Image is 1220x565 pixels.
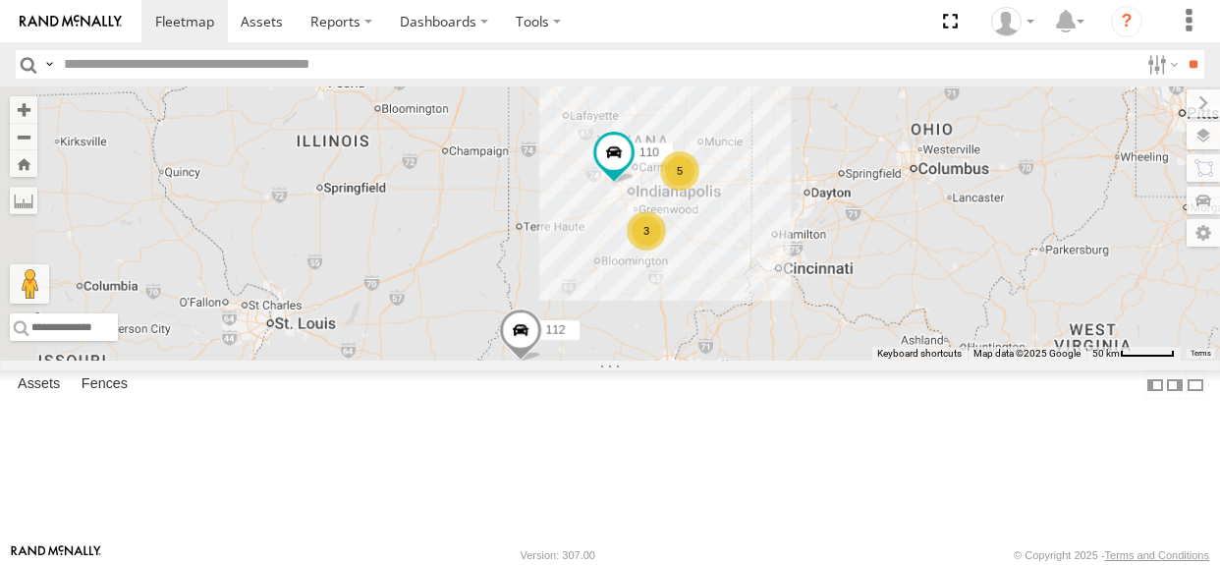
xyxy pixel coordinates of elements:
[10,150,37,177] button: Zoom Home
[521,549,595,561] div: Version: 307.00
[1191,350,1211,358] a: Terms (opens in new tab)
[1105,549,1209,561] a: Terms and Conditions
[660,151,699,191] div: 5
[72,371,138,399] label: Fences
[11,545,101,565] a: Visit our Website
[1187,219,1220,247] label: Map Settings
[1165,370,1185,399] label: Dock Summary Table to the Right
[1086,347,1181,361] button: Map Scale: 50 km per 52 pixels
[1139,50,1182,79] label: Search Filter Options
[627,211,666,251] div: 3
[20,15,122,28] img: rand-logo.svg
[639,145,659,159] span: 110
[8,371,70,399] label: Assets
[973,348,1081,359] span: Map data ©2025 Google
[546,323,566,337] span: 112
[10,123,37,150] button: Zoom out
[1092,348,1120,359] span: 50 km
[41,50,57,79] label: Search Query
[1014,549,1209,561] div: © Copyright 2025 -
[1186,370,1205,399] label: Hide Summary Table
[10,96,37,123] button: Zoom in
[10,264,49,304] button: Drag Pegman onto the map to open Street View
[10,187,37,214] label: Measure
[984,7,1041,36] div: Brandon Hickerson
[1111,6,1142,37] i: ?
[877,347,962,361] button: Keyboard shortcuts
[1145,370,1165,399] label: Dock Summary Table to the Left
